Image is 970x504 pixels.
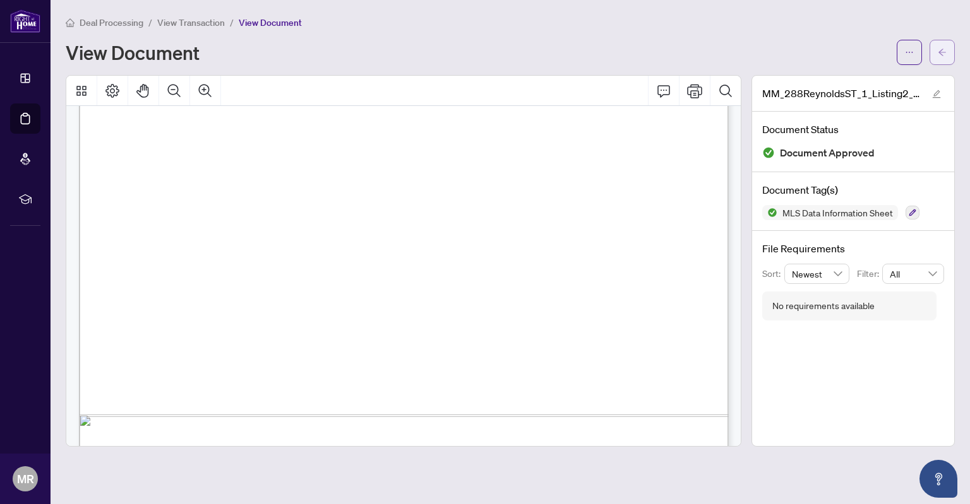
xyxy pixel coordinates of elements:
[10,9,40,33] img: logo
[762,122,944,137] h4: Document Status
[762,205,777,220] img: Status Icon
[762,241,944,256] h4: File Requirements
[17,470,34,488] span: MR
[66,42,200,62] h1: View Document
[230,15,234,30] li: /
[148,15,152,30] li: /
[938,48,947,57] span: arrow-left
[857,267,882,281] p: Filter:
[772,299,875,313] div: No requirements available
[80,17,143,28] span: Deal Processing
[792,264,842,283] span: Newest
[777,208,898,217] span: MLS Data Information Sheet
[66,18,75,27] span: home
[762,182,944,197] h4: Document Tag(s)
[762,86,920,101] span: MM_288ReynoldsST_1_Listing2_MLS - PropTx - 291 - MLS Data Information Form - CondoCo-opCo-Ownersh...
[919,460,957,498] button: Open asap
[890,264,937,283] span: All
[905,48,914,57] span: ellipsis
[157,17,225,28] span: View Transaction
[932,90,941,98] span: edit
[762,267,784,281] p: Sort:
[780,144,875,161] span: Document Approved
[762,146,775,159] img: Document Status
[239,17,302,28] span: View Document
